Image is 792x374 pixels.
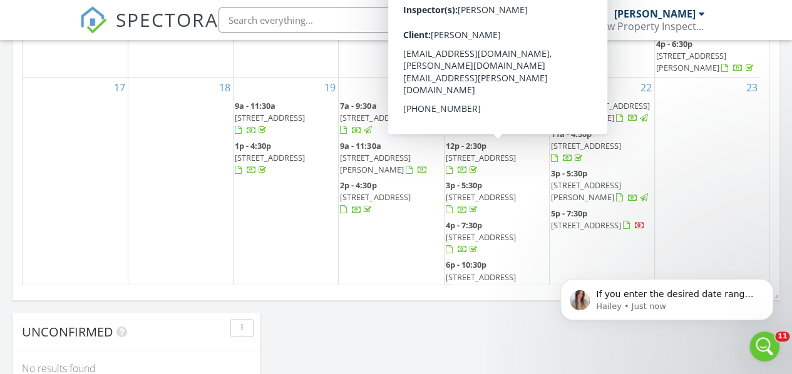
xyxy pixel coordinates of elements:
[10,40,240,89] div: Ian says…
[219,8,469,33] input: Search everything...
[749,331,779,361] iframe: Intercom live chat
[45,40,240,79] div: how do I narrow down which transactions are cash only in payments
[235,152,305,163] span: [STREET_ADDRESS]
[446,191,516,203] span: [STREET_ADDRESS]
[446,179,516,215] a: 3p - 5:30p [STREET_ADDRESS]
[80,17,219,43] a: SPECTORA
[551,166,653,206] a: 3p - 5:30p [STREET_ADDRESS][PERSON_NAME]
[20,229,104,241] div: Let me take a look.
[111,78,128,98] a: Go to August 17, 2025
[235,139,337,178] a: 1p - 4:30p [STREET_ADDRESS]
[580,20,705,33] div: Calview Property Inspections
[551,100,650,123] span: [STREET_ADDRESS][PERSON_NAME]
[446,100,486,111] span: 9a - 11:30a
[10,89,240,118] div: Hailey says…
[655,78,760,298] td: Go to August 23, 2025
[340,140,381,151] span: 9a - 11:30a
[340,100,376,111] span: 7a - 9:30a
[80,6,107,34] img: The Best Home Inspection Software - Spectora
[551,220,621,231] span: [STREET_ADDRESS]
[61,16,86,28] p: Active
[340,140,427,175] a: 9a - 11:30a [STREET_ADDRESS][PERSON_NAME]
[656,38,692,49] span: 4p - 6:30p
[446,140,516,175] a: 12p - 2:30p [STREET_ADDRESS]
[322,78,338,98] a: Go to August 19, 2025
[177,192,230,205] div: Any insight?
[220,5,242,28] div: Close
[340,152,410,175] span: [STREET_ADDRESS][PERSON_NAME]
[116,6,219,33] span: SPECTORA
[340,179,410,215] a: 2p - 4:30p [STREET_ADDRESS]
[10,184,240,222] div: Ian says…
[235,100,275,111] span: 9a - 11:30a
[446,220,516,255] a: 4p - 7:30p [STREET_ADDRESS]
[656,50,726,73] span: [STREET_ADDRESS][PERSON_NAME]
[235,140,271,151] span: 1p - 4:30p
[340,112,410,123] span: [STREET_ADDRESS]
[198,156,241,183] div: Hello
[36,7,56,27] img: Profile image for Hailey
[340,191,410,203] span: [STREET_ADDRESS]
[20,126,116,138] div: Hey [PERSON_NAME]!
[234,78,339,298] td: Go to August 19, 2025
[10,221,240,250] div: Hailey says…
[533,78,549,98] a: Go to August 21, 2025
[11,242,240,263] textarea: Message…
[235,100,305,135] a: 9a - 11:30a [STREET_ADDRESS]
[167,184,240,212] div: Any insight?
[549,78,654,298] td: Go to August 22, 2025
[744,78,760,98] a: Go to August 23, 2025
[55,48,230,72] div: how do I narrow down which transactions are cash only in payments
[551,100,576,111] span: 7a - 8a
[19,268,29,278] button: Emoji picker
[446,231,516,243] span: [STREET_ADDRESS]
[340,178,442,218] a: 2p - 4:30p [STREET_ADDRESS]
[10,221,114,249] div: Let me take a look.
[23,78,128,298] td: Go to August 17, 2025
[551,128,621,163] a: 11a - 4:30p [STREET_ADDRESS]
[446,99,548,138] a: 9a - 11:30a [STREET_ADDRESS]
[446,140,486,151] span: 12p - 2:30p
[235,112,305,123] span: [STREET_ADDRESS]
[542,253,792,340] iframe: Intercom notifications message
[446,220,482,231] span: 4p - 7:30p
[656,38,755,73] a: 4p - 6:30p [STREET_ADDRESS][PERSON_NAME]
[551,168,650,203] a: 3p - 5:30p [STREET_ADDRESS][PERSON_NAME]
[339,78,444,298] td: Go to August 20, 2025
[59,268,69,278] button: Upload attachment
[340,100,410,135] a: 7a - 9:30a [STREET_ADDRESS]
[208,163,231,176] div: Hello
[551,168,587,179] span: 3p - 5:30p
[446,259,516,294] a: 6p - 10:30p [STREET_ADDRESS]
[340,99,442,138] a: 7a - 9:30a [STREET_ADDRESS]
[551,208,645,231] a: 5p - 7:30p [STREET_ADDRESS]
[39,268,49,278] button: Gif picker
[340,139,442,178] a: 9a - 11:30a [STREET_ADDRESS][PERSON_NAME]
[446,271,516,283] span: [STREET_ADDRESS]
[10,118,126,146] div: Hey [PERSON_NAME]!
[446,218,548,258] a: 4p - 7:30p [STREET_ADDRESS]
[75,93,102,102] b: Hailey
[8,5,32,29] button: go back
[215,263,235,283] button: Send a message…
[446,139,548,178] a: 12p - 2:30p [STREET_ADDRESS]
[75,92,191,103] div: joined the conversation
[196,5,220,29] button: Home
[22,323,113,340] span: Unconfirmed
[551,100,650,123] a: 7a - 8a [STREET_ADDRESS][PERSON_NAME]
[80,268,90,278] button: Start recording
[446,100,516,135] a: 9a - 11:30a [STREET_ADDRESS]
[446,258,548,297] a: 6p - 10:30p [STREET_ADDRESS]
[61,6,91,16] h1: Hailey
[235,99,337,138] a: 9a - 11:30a [STREET_ADDRESS]
[551,99,653,126] a: 7a - 8a [STREET_ADDRESS][PERSON_NAME]
[428,78,444,98] a: Go to August 20, 2025
[217,78,233,98] a: Go to August 18, 2025
[235,140,305,175] a: 1p - 4:30p [STREET_ADDRESS]
[446,152,516,163] span: [STREET_ADDRESS]
[551,128,592,139] span: 11a - 4:30p
[10,118,240,156] div: Hailey says…
[551,179,621,203] span: [STREET_ADDRESS][PERSON_NAME]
